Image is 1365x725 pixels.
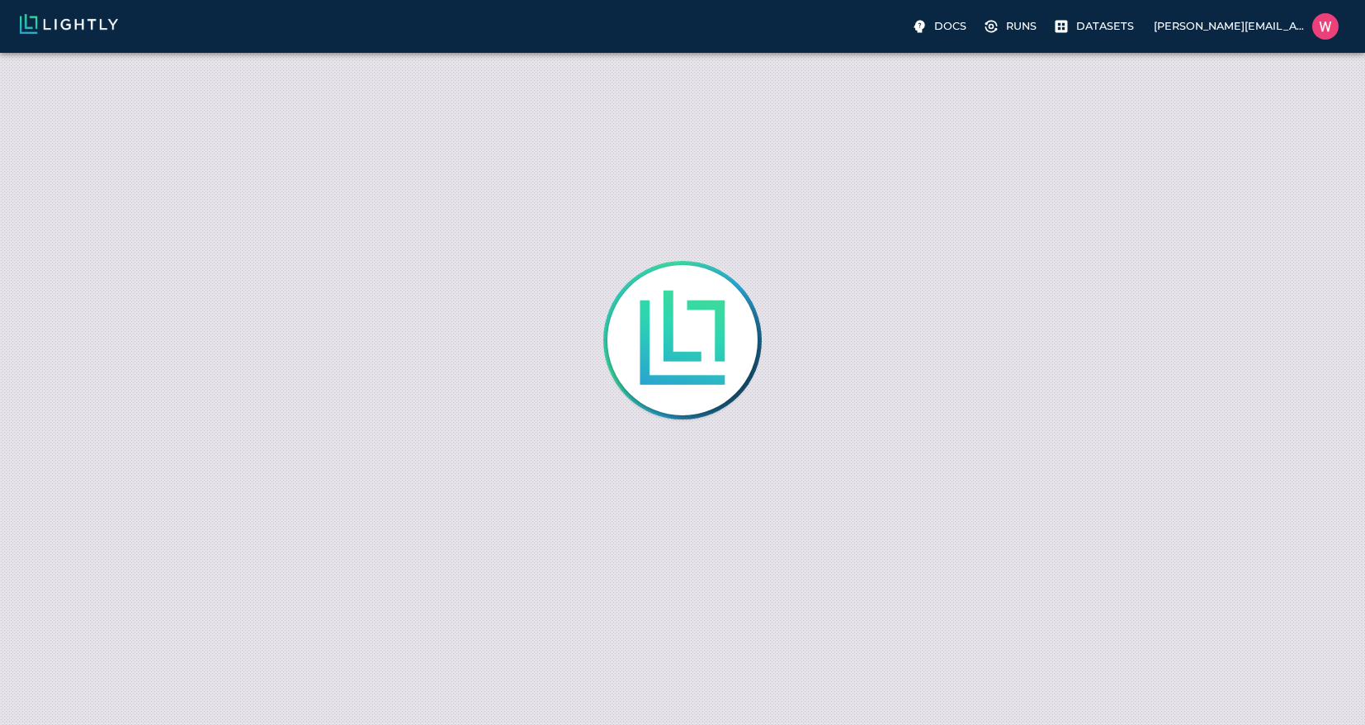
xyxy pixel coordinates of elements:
[934,18,966,34] p: Docs
[626,283,739,397] img: Lightly is loading
[1147,8,1345,45] label: [PERSON_NAME][EMAIL_ADDRESS][PERSON_NAME]William Maio
[1312,13,1339,40] img: William Maio
[1076,18,1134,34] p: Datasets
[980,13,1043,40] label: Runs
[1050,13,1141,40] label: Datasets
[1154,18,1306,34] p: [PERSON_NAME][EMAIL_ADDRESS][PERSON_NAME]
[20,14,118,34] img: Lightly
[1006,18,1037,34] p: Runs
[908,13,973,40] label: Docs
